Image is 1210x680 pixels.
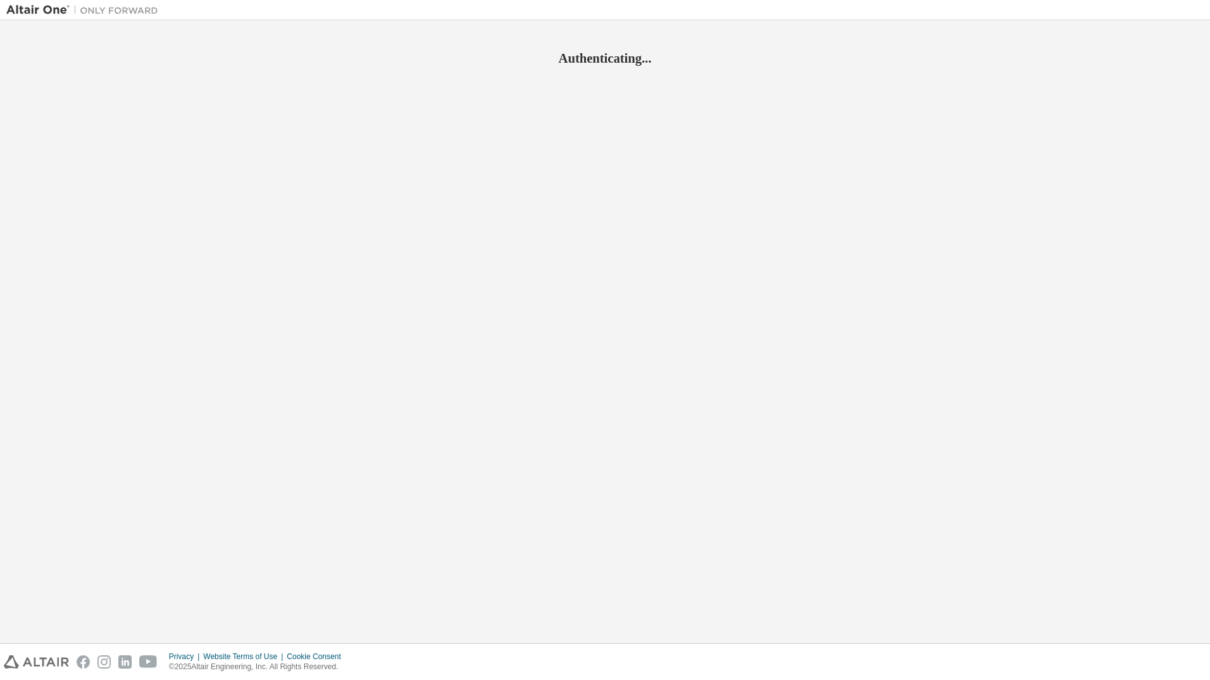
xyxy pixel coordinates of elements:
div: Website Terms of Use [203,652,287,662]
img: instagram.svg [97,655,111,669]
div: Privacy [169,652,203,662]
img: altair_logo.svg [4,655,69,669]
img: facebook.svg [77,655,90,669]
h2: Authenticating... [6,50,1204,66]
div: Cookie Consent [287,652,348,662]
p: © 2025 Altair Engineering, Inc. All Rights Reserved. [169,662,349,672]
img: youtube.svg [139,655,158,669]
img: Altair One [6,4,165,16]
img: linkedin.svg [118,655,132,669]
